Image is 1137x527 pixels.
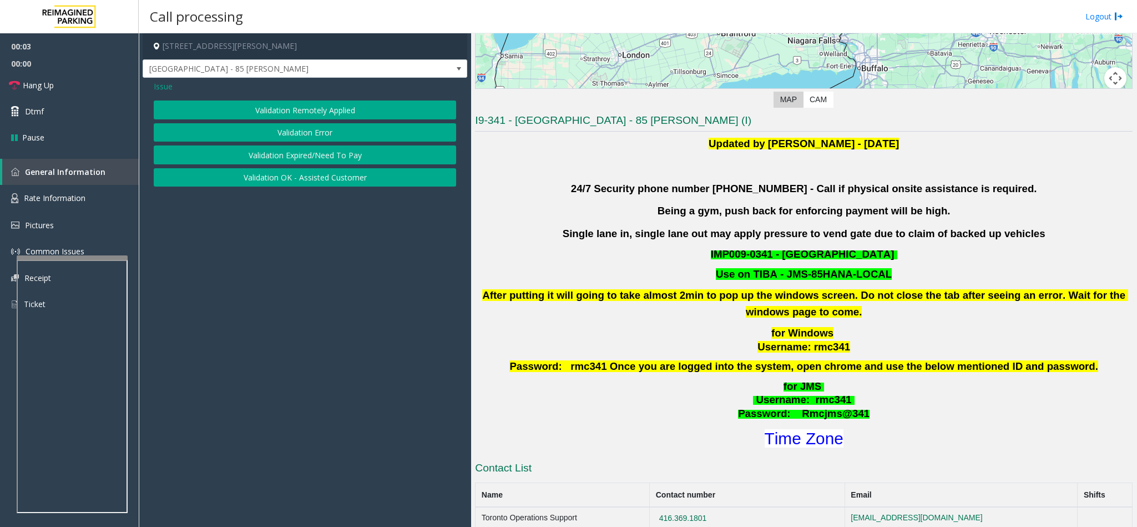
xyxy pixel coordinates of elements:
button: Validation Remotely Applied [154,101,456,119]
button: Map camera controls [1104,67,1126,89]
a: [EMAIL_ADDRESS][DOMAIN_NAME] [851,513,982,522]
span: Pause [22,132,44,143]
span: Dtmf [25,106,44,117]
a: General Information [2,159,139,185]
img: 'icon' [11,299,18,309]
h4: [STREET_ADDRESS][PERSON_NAME] [143,33,467,59]
font: Use on TIBA - JMS-85HANA-LOCAL [716,268,892,280]
span: Issue [154,81,173,92]
img: logout [1114,11,1123,22]
span: IMP009-0341 - [GEOGRAPHIC_DATA] [711,248,895,260]
span: [GEOGRAPHIC_DATA] - 85 [PERSON_NAME] [143,60,402,78]
span: General Information [25,167,105,177]
span: Pictures [25,220,54,230]
b: Being a gym, push back for enforcing payment will be high. [658,205,951,217]
span: : rmc341 [806,394,852,405]
label: CAM [803,92,833,108]
span: Password: rmc341 Once you are logged into the system, open chrome and use the below mentioned ID ... [509,360,1098,372]
th: Email [845,483,1078,508]
span: Hang Up [23,79,54,91]
img: 'icon' [11,247,20,256]
img: 'icon' [11,193,18,203]
h3: I9-341 - [GEOGRAPHIC_DATA] - 85 [PERSON_NAME] (I) [475,113,1133,132]
span: for Windows [771,327,833,339]
b: After putting it will going to take almost 2min to pop up the windows screen. Do not close the ta... [482,289,1128,318]
h3: Call processing [144,3,249,30]
button: Validation OK - Assisted Customer [154,168,456,187]
img: 'icon' [11,168,19,176]
span: Rate Information [24,193,85,203]
th: Shifts [1078,483,1133,508]
span: for JMS [784,380,821,392]
a: Time Zone [765,429,843,448]
b: Updated by [PERSON_NAME] - [DATE] [709,138,899,149]
span: Password: Rmcjms@341 [738,408,870,419]
button: Validation Expired/Need To Pay [154,145,456,164]
button: 416.369.1801 [656,514,710,524]
img: 'icon' [11,274,19,282]
span: Common Issues [26,246,84,257]
span: Username: rmc341 [757,341,850,353]
a: Logout [1085,11,1123,22]
th: Name [476,483,650,508]
span: Username [756,394,806,405]
label: Map [774,92,804,108]
th: Contact number [650,483,845,508]
button: Validation Error [154,123,456,142]
a: Open this area in Google Maps (opens a new window) [478,88,515,103]
b: 24/7 Security phone number [PHONE_NUMBER] - Call if physical onsite assistance is required. [571,183,1037,194]
img: Google [478,88,515,103]
h3: Contact List [475,461,1133,479]
img: 'icon' [11,222,19,229]
b: Single lane in, single lane out may apply pressure to vend gate due to claim of backed up vehicles [563,228,1045,239]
